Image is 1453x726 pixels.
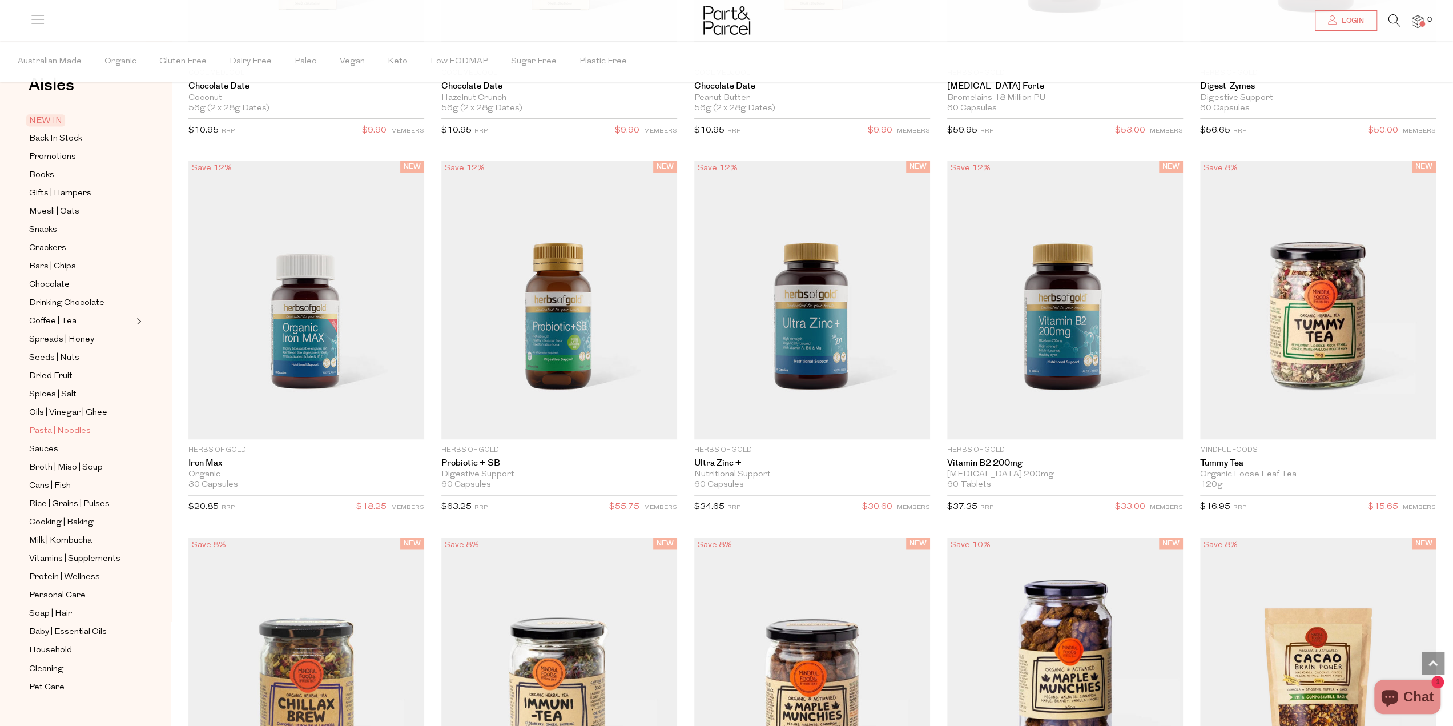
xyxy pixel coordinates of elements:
[441,538,482,553] div: Save 8%
[947,470,1183,480] div: [MEDICAL_DATA] 200mg
[947,480,991,490] span: 60 Tablets
[644,128,677,134] small: MEMBERS
[188,445,424,455] p: Herbs of Gold
[29,461,103,475] span: Broth | Miso | Soup
[947,93,1183,103] div: Bromelains 18 Million PU
[906,538,930,549] span: NEW
[29,314,133,328] a: Coffee | Tea
[1150,504,1183,511] small: MEMBERS
[29,387,133,402] a: Spices | Salt
[1150,128,1183,134] small: MEMBERS
[609,500,639,515] span: $55.75
[29,625,133,639] a: Baby | Essential Oils
[29,131,133,146] a: Back In Stock
[29,515,133,530] a: Cooking | Baking
[29,588,133,603] a: Personal Care
[980,128,993,134] small: RRP
[29,406,107,420] span: Oils | Vinegar | Ghee
[703,6,750,35] img: Part&Parcel
[29,296,133,310] a: Drinking Chocolate
[1200,445,1436,455] p: Mindful Foods
[1368,123,1398,138] span: $50.00
[29,73,74,98] span: Aisles
[653,538,677,549] span: NEW
[29,680,133,694] a: Pet Care
[188,503,219,511] span: $20.85
[29,187,91,200] span: Gifts | Hampers
[862,500,892,515] span: $30.60
[29,351,133,365] a: Seeds | Nuts
[29,552,133,566] a: Vitamins | Supplements
[430,42,488,82] span: Low FODMAP
[356,500,387,515] span: $18.25
[653,161,677,173] span: NEW
[1233,504,1246,511] small: RRP
[18,42,82,82] span: Australian Made
[1159,161,1183,173] span: NEW
[1315,10,1377,31] a: Login
[29,662,63,676] span: Cleaning
[29,205,79,219] span: Muesli | Oats
[1200,480,1223,490] span: 120g
[391,504,424,511] small: MEMBERS
[188,93,424,103] div: Coconut
[29,369,133,383] a: Dried Fruit
[29,552,120,566] span: Vitamins | Supplements
[579,42,627,82] span: Plastic Free
[474,504,488,511] small: RRP
[897,128,930,134] small: MEMBERS
[441,480,491,490] span: 60 Capsules
[694,458,930,468] a: Ultra Zinc +
[947,538,994,553] div: Save 10%
[694,126,725,135] span: $10.95
[980,504,993,511] small: RRP
[441,103,522,114] span: 56g (2 x 28g Dates)
[694,445,930,455] p: Herbs of Gold
[694,93,930,103] div: Peanut Butter
[29,351,79,365] span: Seeds | Nuts
[29,570,133,584] a: Protein | Wellness
[222,128,235,134] small: RRP
[104,42,136,82] span: Organic
[441,161,677,439] img: Probiotic + SB
[29,388,77,402] span: Spices | Salt
[29,460,133,475] a: Broth | Miso | Soup
[29,479,71,493] span: Cans | Fish
[388,42,408,82] span: Keto
[29,150,76,164] span: Promotions
[188,161,424,439] img: Iron Max
[694,161,741,176] div: Save 12%
[29,589,86,603] span: Personal Care
[29,332,133,347] a: Spreads | Honey
[29,661,133,676] a: Cleaning
[29,278,133,292] a: Chocolate
[29,497,133,511] a: Rice | Grains | Pulses
[29,150,133,164] a: Promotions
[1200,103,1250,114] span: 60 Capsules
[1424,15,1435,25] span: 0
[29,241,133,255] a: Crackers
[727,504,740,511] small: RRP
[188,103,269,114] span: 56g (2 x 28g Dates)
[441,81,677,91] a: Chocolate Date
[1200,503,1230,511] span: $16.95
[1200,161,1241,176] div: Save 8%
[188,161,235,176] div: Save 12%
[29,516,94,530] span: Cooking | Baking
[1200,458,1436,468] a: Tummy tea
[29,625,107,639] span: Baby | Essential Oils
[400,161,424,173] span: NEW
[29,242,66,255] span: Crackers
[29,223,57,237] span: Snacks
[29,424,91,438] span: Pasta | Noodles
[1371,680,1444,717] inbox-online-store-chat: Shopify online store chat
[29,333,94,347] span: Spreads | Honey
[340,42,365,82] span: Vegan
[29,77,74,105] a: Aisles
[29,443,58,456] span: Sauces
[29,571,100,584] span: Protein | Wellness
[29,424,133,438] a: Pasta | Noodles
[694,538,735,553] div: Save 8%
[1200,161,1436,439] img: Tummy tea
[29,315,77,328] span: Coffee | Tea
